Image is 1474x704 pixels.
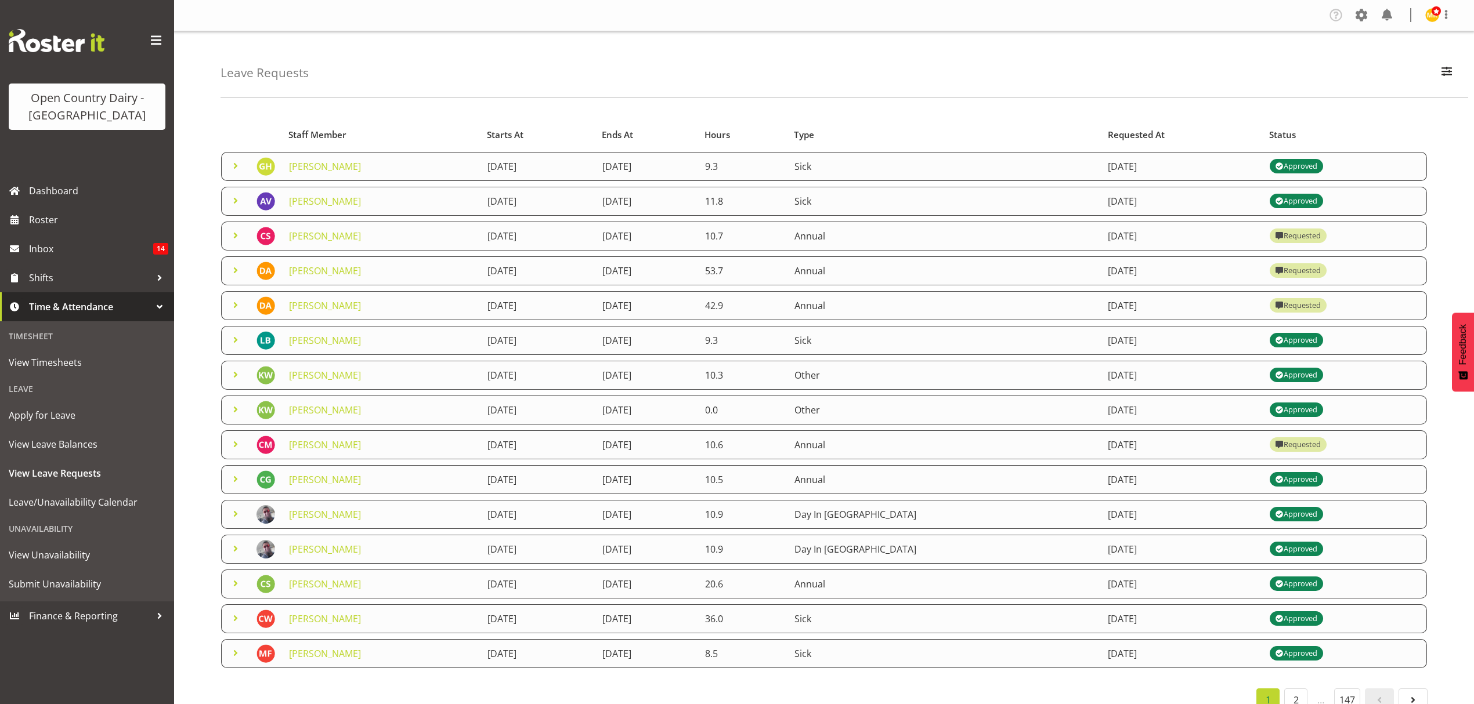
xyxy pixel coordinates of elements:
td: [DATE] [481,569,595,598]
a: View Leave Requests [3,459,171,488]
td: Annual [787,465,1101,494]
a: [PERSON_NAME] [289,543,361,556]
div: Approved [1276,159,1317,173]
td: [DATE] [481,535,595,564]
td: [DATE] [595,152,698,181]
span: View Leave Balances [9,436,165,453]
a: [PERSON_NAME] [289,230,361,242]
a: View Leave Balances [3,430,171,459]
span: Hours [705,128,730,141]
img: liam-bellman9850.jpg [256,331,275,350]
img: milk-reception-awarua7542.jpg [1425,8,1439,22]
td: [DATE] [1101,187,1263,216]
td: [DATE] [1101,395,1263,424]
img: alan-rolton04c296bc37223c8dd08f2cd7387a414a.png [256,505,275,524]
span: Staff Member [288,128,346,141]
a: [PERSON_NAME] [289,578,361,590]
td: Sick [787,187,1101,216]
span: Dashboard [29,182,168,199]
td: [DATE] [595,222,698,251]
td: [DATE] [1101,500,1263,529]
span: Roster [29,211,168,228]
span: Leave/Unavailability Calendar [9,493,165,511]
td: 9.3 [698,326,787,355]
td: 36.0 [698,604,787,633]
img: christopher-mcrae7384.jpg [256,436,275,454]
div: Leave [3,377,171,401]
span: Apply for Leave [9,407,165,424]
td: 10.9 [698,500,787,529]
h4: Leave Requests [221,66,309,79]
td: 10.9 [698,535,787,564]
td: [DATE] [481,152,595,181]
td: 0.0 [698,395,787,424]
img: kerrod-ward11647.jpg [256,401,275,419]
span: Inbox [29,240,153,257]
td: [DATE] [595,465,698,494]
td: 10.7 [698,222,787,251]
td: Annual [787,569,1101,598]
td: 8.5 [698,639,787,668]
span: Ends At [602,128,633,141]
div: Approved [1276,368,1317,382]
td: Sick [787,326,1101,355]
td: [DATE] [481,326,595,355]
td: 20.6 [698,569,787,598]
td: 42.9 [698,291,787,320]
td: Other [787,361,1101,390]
span: View Timesheets [9,354,165,371]
a: [PERSON_NAME] [289,404,361,416]
td: 11.8 [698,187,787,216]
td: [DATE] [1101,465,1263,494]
a: View Unavailability [3,540,171,569]
td: Day In [GEOGRAPHIC_DATA] [787,500,1101,529]
td: [DATE] [481,604,595,633]
div: Approved [1276,403,1317,417]
td: [DATE] [1101,604,1263,633]
td: 9.3 [698,152,787,181]
span: Status [1269,128,1296,141]
a: [PERSON_NAME] [289,438,361,451]
div: Approved [1276,577,1317,591]
span: Type [794,128,814,141]
img: christopher-gamble10055.jpg [256,470,275,489]
span: View Leave Requests [9,465,165,482]
td: Sick [787,639,1101,668]
td: [DATE] [481,465,595,494]
img: clare-welland8449.jpg [256,609,275,628]
td: [DATE] [1101,569,1263,598]
button: Feedback - Show survey [1452,313,1474,391]
button: Filter Employees [1435,60,1459,86]
span: Requested At [1108,128,1165,141]
img: kerrod-ward11647.jpg [256,366,275,384]
td: [DATE] [481,256,595,285]
td: 53.7 [698,256,787,285]
img: alan-rolton04c296bc37223c8dd08f2cd7387a414a.png [256,540,275,558]
td: 10.6 [698,430,787,459]
span: Feedback [1458,324,1468,365]
a: [PERSON_NAME] [289,612,361,625]
img: darin-ayling10268.jpg [256,262,275,280]
img: christopher-sutherland9865.jpg [256,575,275,593]
td: [DATE] [481,639,595,668]
td: [DATE] [595,430,698,459]
span: Time & Attendance [29,298,151,315]
td: 10.5 [698,465,787,494]
td: [DATE] [595,604,698,633]
td: [DATE] [595,187,698,216]
div: Approved [1276,194,1317,208]
td: Sick [787,152,1101,181]
span: Shifts [29,269,151,286]
div: Approved [1276,542,1317,556]
td: [DATE] [595,569,698,598]
a: [PERSON_NAME] [289,264,361,277]
div: Requested [1276,299,1321,313]
td: Annual [787,256,1101,285]
span: 14 [153,243,168,255]
td: Annual [787,222,1101,251]
td: [DATE] [481,187,595,216]
td: [DATE] [595,361,698,390]
a: Leave/Unavailability Calendar [3,488,171,517]
td: Day In [GEOGRAPHIC_DATA] [787,535,1101,564]
div: Approved [1276,612,1317,626]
